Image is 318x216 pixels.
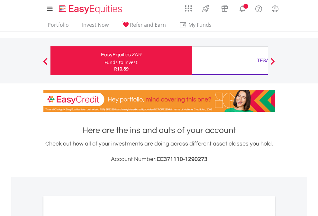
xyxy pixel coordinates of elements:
img: grid-menu-icon.svg [185,5,192,12]
span: My Funds [179,21,221,29]
h1: Here are the ins and outs of your account [43,125,275,136]
img: EasyCredit Promotion Banner [43,90,275,112]
span: R10.89 [114,66,129,72]
h3: Account Number: [43,155,275,164]
button: Next [266,61,279,67]
a: Vouchers [215,2,234,14]
div: Funds to invest: [104,59,139,66]
button: Previous [39,61,52,67]
a: AppsGrid [181,2,196,12]
a: My Profile [267,2,283,16]
span: Refer and Earn [130,21,166,28]
a: Refer and Earn [119,22,168,32]
a: Portfolio [45,22,71,32]
a: Invest Now [79,22,111,32]
div: EasyEquities ZAR [54,50,188,59]
a: FAQ's and Support [250,2,267,14]
a: Notifications [234,2,250,14]
img: vouchers-v2.svg [219,3,230,14]
span: EE371110-1290273 [157,156,207,162]
img: thrive-v2.svg [200,3,211,14]
a: Home page [56,2,125,14]
div: Check out how all of your investments are doing across different asset classes you hold. [43,139,275,164]
img: EasyEquities_Logo.png [58,4,125,14]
